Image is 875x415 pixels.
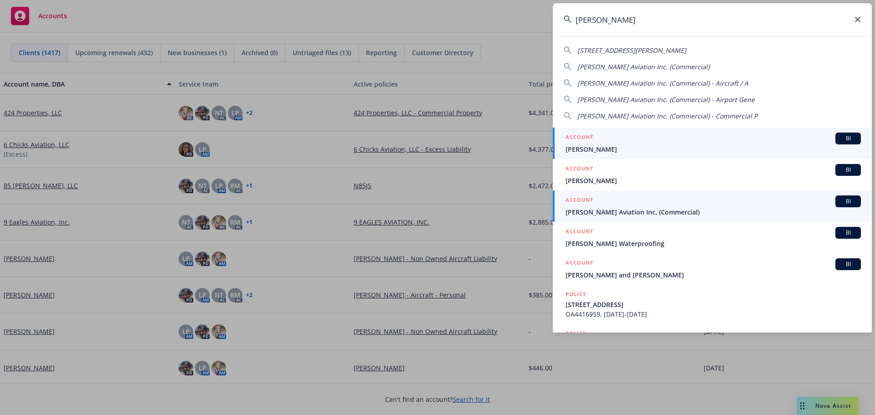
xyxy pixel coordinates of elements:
span: OA4416959, [DATE]-[DATE] [566,309,861,319]
span: [PERSON_NAME] and [PERSON_NAME] [566,270,861,280]
span: BI [839,166,857,174]
span: BI [839,229,857,237]
span: BI [839,197,857,205]
span: [PERSON_NAME] Waterproofing [566,239,861,248]
span: [PERSON_NAME] Aviation Inc. (Commercial) - Aircraft / A [577,79,748,87]
h5: ACCOUNT [566,258,593,269]
span: [STREET_ADDRESS][PERSON_NAME] [577,46,686,55]
a: ACCOUNTBI[PERSON_NAME] [553,159,872,190]
a: POLICY[STREET_ADDRESS]OA4416959, [DATE]-[DATE] [553,285,872,324]
h5: POLICY [566,290,587,299]
a: ACCOUNTBI[PERSON_NAME] Waterproofing [553,222,872,253]
input: Search... [553,3,872,36]
a: POLICY [553,324,872,363]
span: [PERSON_NAME] Aviation Inc. (Commercial) - Airport Gene [577,95,755,104]
h5: ACCOUNT [566,195,593,206]
span: BI [839,134,857,143]
span: [STREET_ADDRESS] [566,300,861,309]
a: ACCOUNTBI[PERSON_NAME] Aviation Inc. (Commercial) [553,190,872,222]
span: [PERSON_NAME] Aviation Inc. (Commercial) [577,62,710,71]
a: ACCOUNTBI[PERSON_NAME] [553,128,872,159]
span: BI [839,260,857,268]
span: [PERSON_NAME] [566,144,861,154]
h5: ACCOUNT [566,227,593,238]
a: ACCOUNTBI[PERSON_NAME] and [PERSON_NAME] [553,253,872,285]
span: [PERSON_NAME] Aviation Inc. (Commercial) [566,207,861,217]
h5: POLICY [566,329,587,338]
span: [PERSON_NAME] Aviation Inc. (Commercial) - Commercial P [577,112,757,120]
h5: ACCOUNT [566,164,593,175]
span: [PERSON_NAME] [566,176,861,185]
h5: ACCOUNT [566,133,593,143]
